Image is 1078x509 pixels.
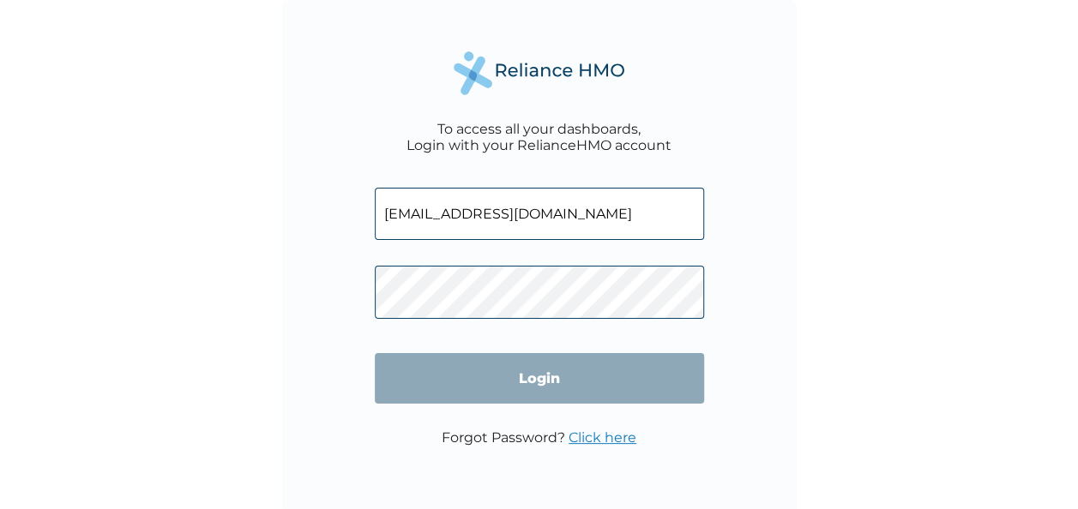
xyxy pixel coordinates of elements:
[454,51,625,95] img: Reliance Health's Logo
[407,121,671,153] div: To access all your dashboards, Login with your RelianceHMO account
[442,429,636,446] p: Forgot Password?
[569,429,636,446] a: Click here
[375,353,704,404] input: Login
[375,188,704,240] input: Email address or HMO ID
